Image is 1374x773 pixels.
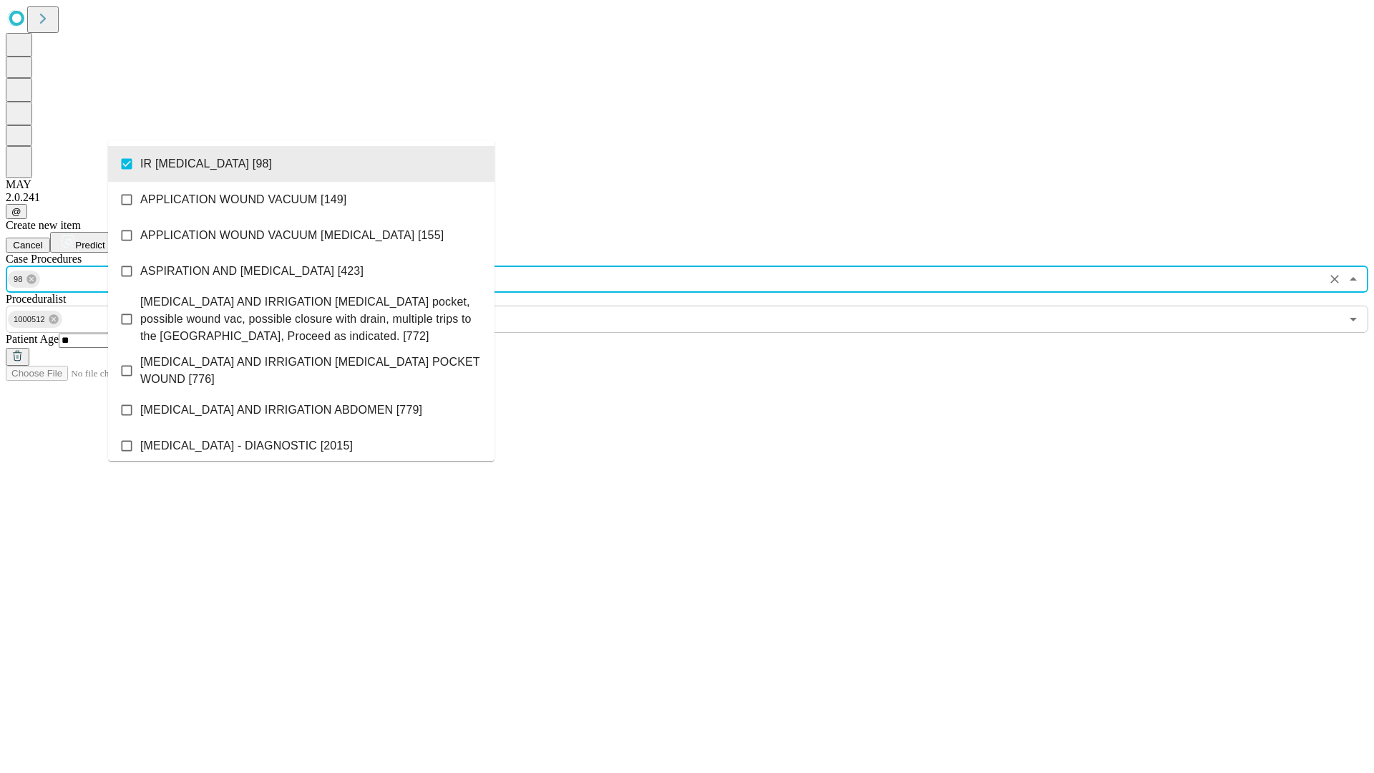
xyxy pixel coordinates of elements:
[8,311,62,328] div: 1000512
[8,271,40,288] div: 98
[6,219,81,231] span: Create new item
[8,271,29,288] span: 98
[13,240,43,251] span: Cancel
[140,354,483,388] span: [MEDICAL_DATA] AND IRRIGATION [MEDICAL_DATA] POCKET WOUND [776]
[140,263,364,280] span: ASPIRATION AND [MEDICAL_DATA] [423]
[1343,309,1363,329] button: Open
[1325,269,1345,289] button: Clear
[140,155,272,172] span: IR [MEDICAL_DATA] [98]
[6,238,50,253] button: Cancel
[11,206,21,217] span: @
[6,253,82,265] span: Scheduled Procedure
[6,204,27,219] button: @
[6,333,59,345] span: Patient Age
[140,437,353,454] span: [MEDICAL_DATA] - DIAGNOSTIC [2015]
[140,293,483,345] span: [MEDICAL_DATA] AND IRRIGATION [MEDICAL_DATA] pocket, possible wound vac, possible closure with dr...
[75,240,104,251] span: Predict
[6,178,1368,191] div: MAY
[6,293,66,305] span: Proceduralist
[140,191,346,208] span: APPLICATION WOUND VACUUM [149]
[140,402,422,419] span: [MEDICAL_DATA] AND IRRIGATION ABDOMEN [779]
[1343,269,1363,289] button: Close
[8,311,51,328] span: 1000512
[6,191,1368,204] div: 2.0.241
[140,227,444,244] span: APPLICATION WOUND VACUUM [MEDICAL_DATA] [155]
[50,232,116,253] button: Predict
